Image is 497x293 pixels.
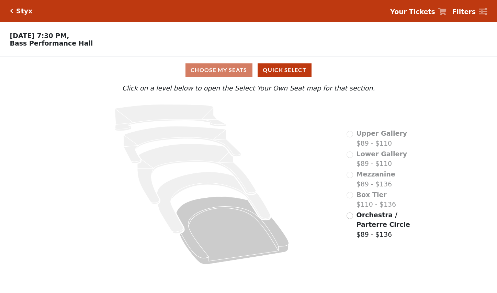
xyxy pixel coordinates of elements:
label: $89 - $136 [357,169,395,189]
a: Filters [452,7,487,17]
label: $89 - $110 [357,129,407,148]
label: $89 - $110 [357,149,407,169]
span: Box Tier [357,191,387,198]
p: Click on a level below to open the Select Your Own Seat map for that section. [67,83,430,93]
label: $89 - $136 [357,210,430,240]
label: $110 - $136 [357,190,396,209]
path: Upper Gallery - Seats Available: 0 [115,105,226,131]
button: Quick Select [258,63,312,77]
a: Your Tickets [390,7,447,17]
span: Mezzanine [357,170,395,178]
span: Orchestra / Parterre Circle [357,211,410,229]
path: Orchestra / Parterre Circle - Seats Available: 334 [176,197,289,265]
span: Lower Gallery [357,150,407,158]
span: Upper Gallery [357,130,407,137]
a: Click here to go back to filters [10,9,13,13]
strong: Filters [452,8,476,15]
path: Lower Gallery - Seats Available: 0 [124,126,241,163]
h5: Styx [16,7,32,15]
strong: Your Tickets [390,8,435,15]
